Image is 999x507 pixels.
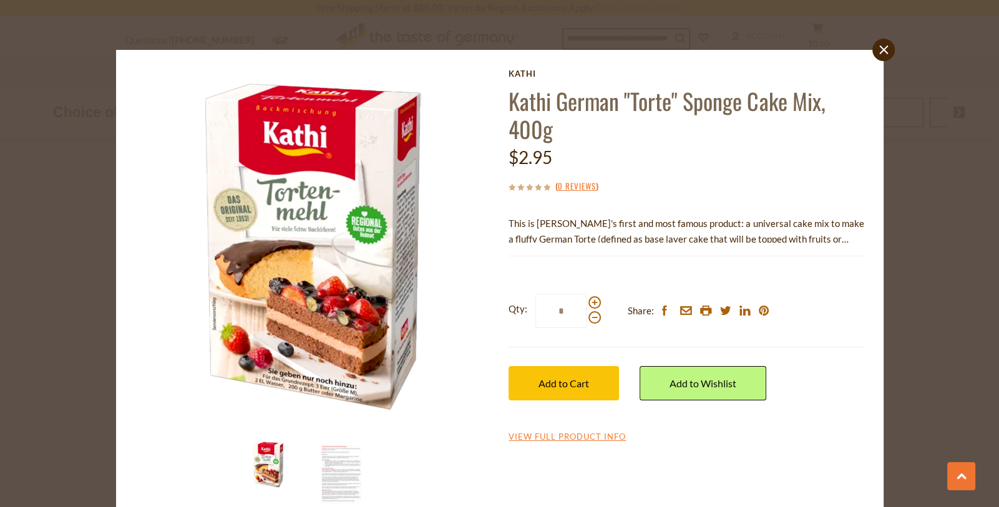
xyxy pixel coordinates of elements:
[243,440,293,490] img: Kathi German "Torte" Sponge Cake Mix, 400g
[509,147,552,168] span: $2.95
[509,301,527,317] strong: Qty:
[628,303,654,319] span: Share:
[558,180,596,193] a: 0 Reviews
[509,69,864,79] a: Kathi
[640,366,766,400] a: Add to Wishlist
[316,440,366,505] img: Kathi German "Torte" Sponge Cake Mix, 400g
[509,218,864,260] span: This is [PERSON_NAME]'s first and most famous product: a universal cake mix to make a fluffy Germ...
[509,366,619,400] button: Add to Cart
[509,432,626,443] a: View Full Product Info
[555,180,598,192] span: ( )
[135,69,491,425] img: Kathi German "Torte" Sponge Cake Mix, 400g
[538,377,589,389] span: Add to Cart
[535,294,587,328] input: Qty:
[509,84,825,145] a: Kathi German "Torte" Sponge Cake Mix, 400g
